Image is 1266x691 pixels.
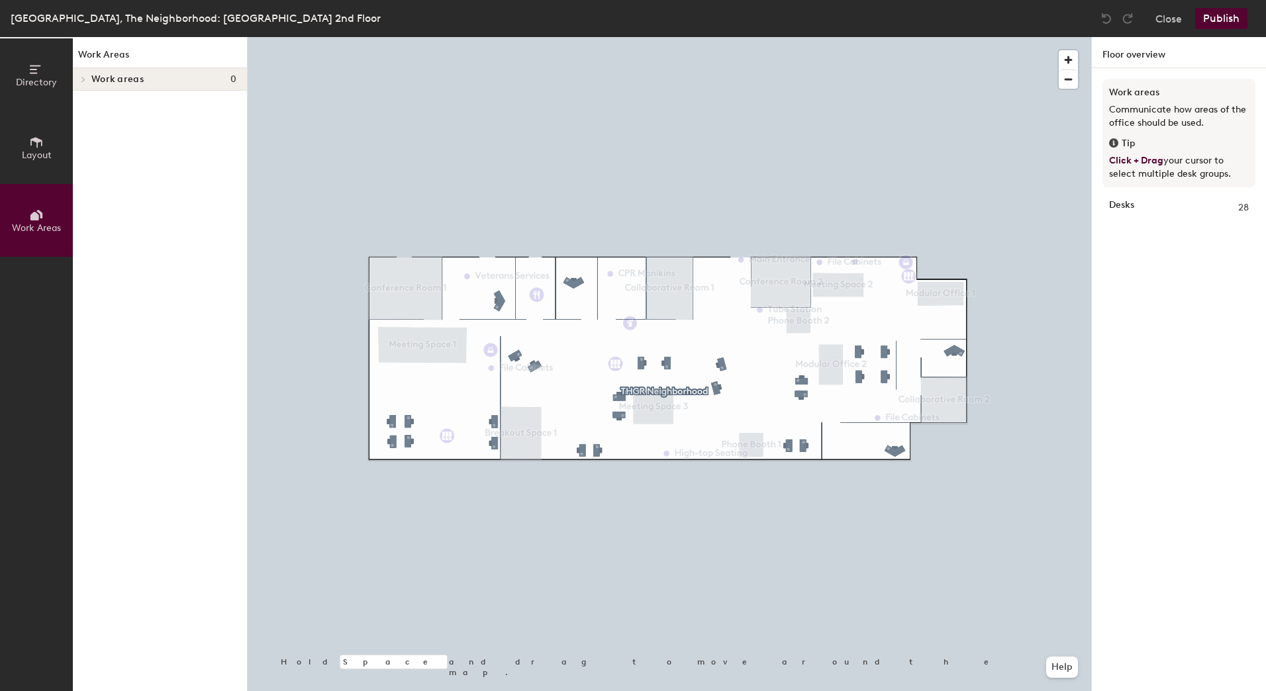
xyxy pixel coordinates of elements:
[1100,12,1113,25] img: Undo
[1109,103,1249,130] p: Communicate how areas of the office should be used.
[1109,154,1249,181] p: your cursor to select multiple desk groups.
[1238,201,1249,215] span: 28
[1109,85,1249,100] h3: Work areas
[230,74,236,85] span: 0
[1109,155,1163,166] span: Click + Drag
[91,74,144,85] span: Work areas
[22,150,52,161] span: Layout
[73,48,247,68] h1: Work Areas
[12,222,61,234] span: Work Areas
[1046,657,1078,678] button: Help
[1195,8,1247,29] button: Publish
[11,10,381,26] div: [GEOGRAPHIC_DATA], The Neighborhood: [GEOGRAPHIC_DATA] 2nd Floor
[1109,136,1249,151] div: Tip
[16,77,57,88] span: Directory
[1121,12,1134,25] img: Redo
[1092,37,1266,68] h1: Floor overview
[1155,8,1182,29] button: Close
[1109,201,1134,215] strong: Desks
